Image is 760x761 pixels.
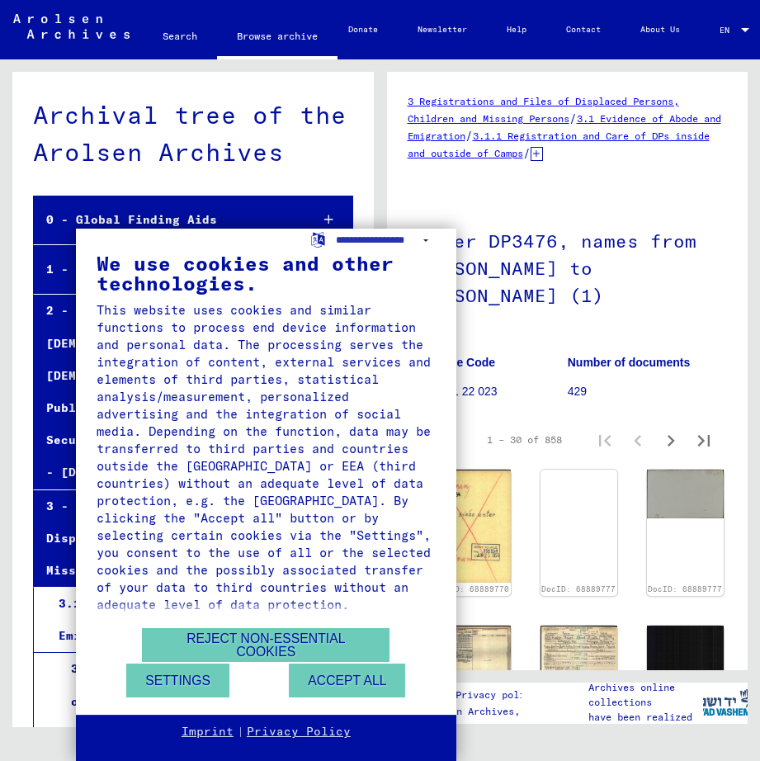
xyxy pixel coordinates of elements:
a: Imprint [182,724,234,740]
button: Reject non-essential cookies [142,628,389,662]
div: We use cookies and other technologies. [97,253,436,293]
button: Accept all [289,664,405,697]
a: Privacy Policy [247,724,351,740]
button: Settings [126,664,229,697]
div: This website uses cookies and similar functions to process end device information and personal da... [97,301,436,613]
